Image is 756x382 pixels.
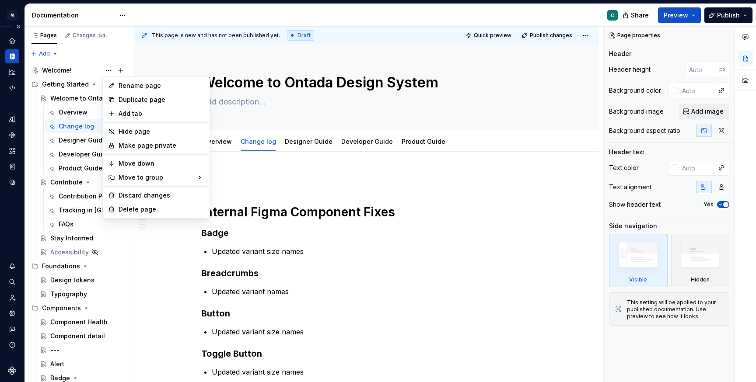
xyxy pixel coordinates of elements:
div: Discard changes [119,191,204,200]
div: Move down [119,159,204,168]
div: Move to group [105,170,208,184]
div: Add tab [119,109,204,118]
div: Delete page [119,205,204,214]
div: Hide page [119,127,204,136]
div: Rename page [119,81,204,90]
div: Duplicate page [119,95,204,104]
div: Make page private [119,141,204,150]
